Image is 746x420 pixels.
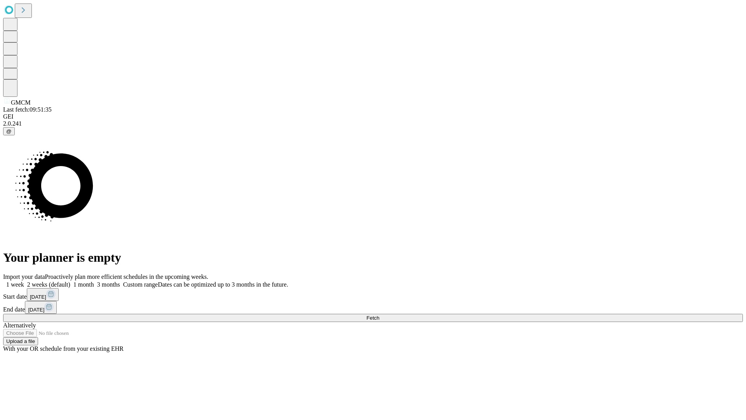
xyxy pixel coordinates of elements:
[97,281,120,288] span: 3 months
[123,281,158,288] span: Custom range
[3,322,36,329] span: Alternatively
[3,301,743,314] div: End date
[3,120,743,127] div: 2.0.241
[3,273,45,280] span: Import your data
[3,345,124,352] span: With your OR schedule from your existing EHR
[11,99,31,106] span: GMCM
[3,106,52,113] span: Last fetch: 09:51:35
[30,294,46,300] span: [DATE]
[366,315,379,321] span: Fetch
[3,250,743,265] h1: Your planner is empty
[25,301,57,314] button: [DATE]
[28,307,44,313] span: [DATE]
[6,128,12,134] span: @
[3,337,38,345] button: Upload a file
[3,113,743,120] div: GEI
[6,281,24,288] span: 1 week
[73,281,94,288] span: 1 month
[27,288,59,301] button: [DATE]
[3,288,743,301] div: Start date
[3,127,15,135] button: @
[3,314,743,322] button: Fetch
[27,281,70,288] span: 2 weeks (default)
[158,281,288,288] span: Dates can be optimized up to 3 months in the future.
[45,273,208,280] span: Proactively plan more efficient schedules in the upcoming weeks.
